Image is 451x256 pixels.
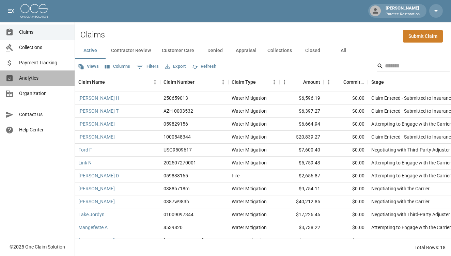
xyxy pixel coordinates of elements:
[232,224,267,231] div: Water Mitigation
[78,108,119,114] a: [PERSON_NAME] T
[294,77,303,87] button: Sort
[150,77,160,87] button: Menu
[324,105,368,118] div: $0.00
[415,244,446,251] div: Total Rows: 18
[403,30,443,43] a: Submit Claim
[164,133,191,140] div: 1000548344
[279,208,324,221] div: $17,226.46
[78,95,119,101] a: [PERSON_NAME] H
[232,198,267,205] div: Water Mitigation
[78,198,115,205] a: [PERSON_NAME]
[279,234,324,247] div: $3,360.59
[19,59,69,66] span: Payment Tracking
[232,133,267,140] div: Water Mitigation
[164,159,196,166] div: 202507270001
[164,185,189,192] div: 0388b718m
[75,43,451,59] div: dynamic tabs
[279,118,324,131] div: $6,664.94
[324,195,368,208] div: $0.00
[78,133,115,140] a: [PERSON_NAME]
[164,121,188,127] div: 059829156
[232,146,267,153] div: Water Mitigation
[19,111,69,118] span: Contact Us
[303,73,320,92] div: Amount
[164,211,193,218] div: 01009097344
[164,224,183,231] div: 4539820
[164,73,195,92] div: Claim Number
[164,198,189,205] div: 0387w983h
[164,172,188,179] div: 059838165
[371,121,451,127] div: Attempting to Engage with the Carrier
[324,170,368,182] div: $0.00
[232,185,267,192] div: Water Mitigation
[19,126,69,133] span: Help Center
[232,95,267,101] div: Water Mitigation
[371,237,381,244] div: HOA
[78,224,108,231] a: Mangefeste A
[78,172,119,179] a: [PERSON_NAME] D
[232,73,256,92] div: Claim Type
[195,77,204,87] button: Sort
[78,146,92,153] a: Ford F
[232,108,267,114] div: Water Mitigation
[19,75,69,82] span: Analytics
[190,61,218,72] button: Refresh
[324,118,368,131] div: $0.00
[106,43,156,59] button: Contractor Review
[386,12,420,17] p: Puretec Restoration
[78,73,105,92] div: Claim Name
[371,185,430,192] div: Negotiating with the Carrier
[377,61,450,73] div: Search
[324,131,368,144] div: $0.00
[78,121,115,127] a: [PERSON_NAME]
[19,90,69,97] span: Organization
[343,73,364,92] div: Committed Amount
[279,77,290,87] button: Menu
[334,77,343,87] button: Sort
[78,211,105,218] a: Lake Jordyn
[10,243,65,250] div: © 2025 One Claim Solution
[324,92,368,105] div: $0.00
[279,131,324,144] div: $20,839.27
[279,182,324,195] div: $9,754.11
[156,43,200,59] button: Customer Care
[262,43,297,59] button: Collections
[160,73,228,92] div: Claim Number
[269,77,279,87] button: Menu
[80,30,105,40] h2: Claims
[324,73,368,92] div: Committed Amount
[279,221,324,234] div: $3,738.22
[384,77,393,87] button: Sort
[371,73,384,92] div: Stage
[164,95,188,101] div: 250659013
[324,157,368,170] div: $0.00
[232,121,267,127] div: Water Mitigation
[279,92,324,105] div: $6,596.19
[75,73,160,92] div: Claim Name
[78,159,92,166] a: Link N
[371,211,450,218] div: Negotiating with Third-Party Adjuster
[163,61,187,72] button: Export
[103,61,132,72] button: Select columns
[19,44,69,51] span: Collections
[371,198,430,205] div: Negotiating with the Carrier
[164,237,204,244] div: 01-009-090584
[328,43,359,59] button: All
[297,43,328,59] button: Closed
[76,61,100,72] button: Views
[164,146,192,153] div: USG9509617
[200,43,230,59] button: Denied
[279,105,324,118] div: $6,397.27
[279,73,324,92] div: Amount
[371,172,451,179] div: Attempting to Engage with the Carrier
[324,234,368,247] div: $0.00
[279,144,324,157] div: $7,600.40
[19,29,69,36] span: Claims
[324,182,368,195] div: $0.00
[232,237,267,244] div: Water Mitigation
[20,4,48,18] img: ocs-logo-white-transparent.png
[324,144,368,157] div: $0.00
[383,5,422,17] div: [PERSON_NAME]
[164,108,193,114] div: AZH-0003532
[371,146,450,153] div: Negotiating with Third-Party Adjuster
